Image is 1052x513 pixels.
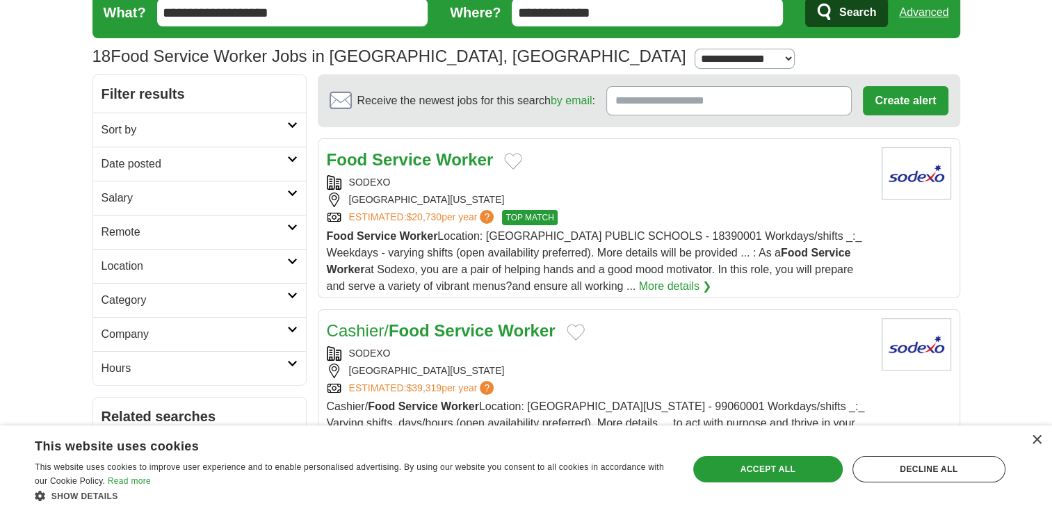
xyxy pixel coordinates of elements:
span: ? [480,381,494,395]
div: Decline all [852,456,1005,482]
button: Add to favorite jobs [567,324,585,341]
a: Company [93,317,306,351]
strong: Worker [436,150,493,169]
h1: Food Service Worker Jobs in [GEOGRAPHIC_DATA], [GEOGRAPHIC_DATA] [92,47,686,65]
strong: Service [434,321,493,340]
a: SODEXO [349,348,391,359]
strong: Service [357,230,396,242]
span: ? [480,210,494,224]
strong: Food [368,400,395,412]
div: This website uses cookies [35,434,634,455]
a: Remote [93,215,306,249]
a: More details ❯ [639,278,712,295]
h2: Filter results [93,75,306,113]
h2: Hours [102,360,287,377]
a: by email [551,95,592,106]
a: ESTIMATED:$39,319per year? [349,381,497,396]
strong: Worker [441,400,479,412]
span: $20,730 [406,211,442,222]
img: Sodexo logo [882,318,951,370]
strong: Food [327,150,368,169]
strong: Service [811,247,850,259]
a: Hours [93,351,306,385]
h2: Sort by [102,122,287,138]
label: Where? [450,2,501,23]
a: ESTIMATED:$20,730per year? [349,210,497,225]
span: Receive the newest jobs for this search : [357,92,595,109]
a: Location [93,249,306,283]
button: Create alert [863,86,948,115]
a: Date posted [93,147,306,181]
label: What? [104,2,146,23]
strong: Food [781,247,808,259]
strong: Food [327,230,354,242]
div: [GEOGRAPHIC_DATA][US_STATE] [327,364,871,378]
a: Cashier/Food Service Worker [327,321,556,340]
h2: Location [102,258,287,275]
h2: Related searches [102,406,298,427]
span: TOP MATCH [502,210,557,225]
a: Read more, opens a new window [108,476,151,486]
div: Accept all [693,456,843,482]
a: Salary [93,181,306,215]
a: Category [93,283,306,317]
strong: Worker [399,230,437,242]
span: Show details [51,491,118,501]
h2: Remote [102,224,287,241]
span: This website uses cookies to improve user experience and to enable personalised advertising. By u... [35,462,664,486]
strong: Food [389,321,430,340]
a: SODEXO [349,177,391,188]
div: Close [1031,435,1042,446]
span: Location: [GEOGRAPHIC_DATA] PUBLIC SCHOOLS - 18390001 Workdays/shifts _:_ Weekdays - varying shif... [327,230,862,292]
strong: Worker [498,321,555,340]
h2: Company [102,326,287,343]
a: Sort by [93,113,306,147]
span: 18 [92,44,111,69]
strong: Service [398,400,438,412]
a: Food Service Worker [327,150,494,169]
img: Sodexo logo [882,147,951,199]
div: Show details [35,489,669,503]
h2: Category [102,292,287,309]
div: [GEOGRAPHIC_DATA][US_STATE] [327,193,871,207]
h2: Salary [102,190,287,206]
span: $39,319 [406,382,442,393]
h2: Date posted [102,156,287,172]
span: Cashier/ Location: [GEOGRAPHIC_DATA][US_STATE] - 99060001 Workdays/shifts _:_ Varying shifts, day... [327,400,865,462]
strong: Worker [327,263,365,275]
strong: Service [372,150,431,169]
button: Add to favorite jobs [504,153,522,170]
